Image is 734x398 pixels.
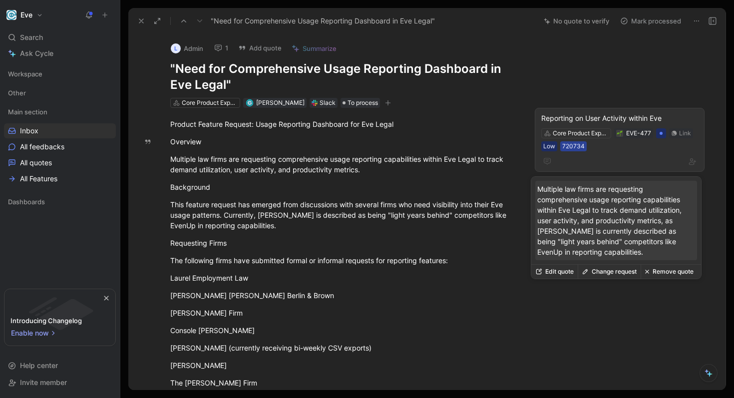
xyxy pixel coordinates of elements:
div: [PERSON_NAME] (currently receiving bi-weekly CSV exports) [170,343,516,353]
div: Core Product Experience [182,98,238,108]
button: Mark processed [616,14,686,28]
span: Other [8,88,26,98]
span: Invite member [20,378,67,387]
div: Product Feature Request: Usage Reporting Dashboard for Eve Legal [170,119,516,129]
div: The following firms have submitted formal or informal requests for reporting features: [170,255,516,266]
a: All feedbacks [4,139,116,154]
span: Workspace [8,69,42,79]
button: Change request [578,265,641,279]
button: View actions [102,174,112,184]
button: 1 [210,41,233,55]
button: Summarize [287,41,341,55]
button: LAdmin [166,41,208,56]
h1: Eve [20,10,32,19]
button: Edit quote [531,265,578,279]
button: Enable now [10,327,57,340]
div: Invite member [4,375,116,390]
div: Other [4,85,116,103]
div: The [PERSON_NAME] Firm [170,378,516,388]
div: Main section [4,104,116,119]
div: Multiple law firms are requesting comprehensive usage reporting capabilities within Eve Legal to ... [170,154,516,175]
a: All quotes [4,155,116,170]
p: Multiple law firms are requesting comprehensive usage reporting capabilities within Eve Legal to ... [537,184,695,257]
span: All quotes [20,158,52,168]
div: EVE-477 [626,128,651,138]
span: Ask Cycle [20,47,53,59]
div: Requesting Firms [170,238,516,248]
a: Ask Cycle [4,46,116,61]
div: Laurel Employment Law [170,273,516,283]
span: [PERSON_NAME] [256,99,305,106]
div: [PERSON_NAME] Firm [170,308,516,318]
a: All Features [4,171,116,186]
span: Dashboards [8,197,45,207]
div: Link [679,128,691,138]
span: All feedbacks [20,142,64,152]
div: 720734 [562,141,585,151]
div: Slack [320,98,336,108]
div: To process [341,98,380,108]
img: avatar [247,100,252,105]
button: 🌱 [616,130,623,137]
span: Enable now [11,327,50,339]
div: [PERSON_NAME] [PERSON_NAME] Berlin & Brown [170,290,516,301]
button: EveEve [4,8,45,22]
div: Overview [170,136,516,147]
span: Main section [8,107,47,117]
div: Low [543,141,555,151]
img: 🌱 [617,130,623,136]
div: [PERSON_NAME] [170,360,516,371]
div: This feature request has emerged from discussions with several firms who need visibility into the... [170,199,516,231]
div: Console [PERSON_NAME] [170,325,516,336]
div: Introducing Changelog [10,315,82,327]
h1: "Need for Comprehensive Usage Reporting Dashboard in Eve Legal" [170,61,516,93]
span: Summarize [303,44,337,53]
span: Search [20,31,43,43]
div: Core Product Experience [553,128,609,138]
img: bg-BLZuj68n.svg [13,289,107,340]
a: Inbox [4,123,116,138]
div: Main sectionInboxAll feedbacksAll quotesAll Features [4,104,116,186]
div: Background [170,182,516,192]
button: Remove quote [641,265,698,279]
div: Other [4,85,116,100]
button: View actions [102,158,112,168]
span: Help center [20,361,58,370]
img: Eve [6,10,16,20]
span: Inbox [20,126,38,136]
button: View actions [102,142,112,152]
div: Workspace [4,66,116,81]
div: Dashboards [4,194,116,209]
div: L [171,43,181,53]
span: To process [348,98,378,108]
div: Reporting on User Activity within Eve [541,112,698,124]
button: No quote to verify [539,14,614,28]
div: Dashboards [4,194,116,212]
span: "Need for Comprehensive Usage Reporting Dashboard in Eve Legal" [211,15,435,27]
div: Help center [4,358,116,373]
button: View actions [102,126,112,136]
button: Add quote [234,41,286,55]
span: All Features [20,174,57,184]
div: Search [4,30,116,45]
